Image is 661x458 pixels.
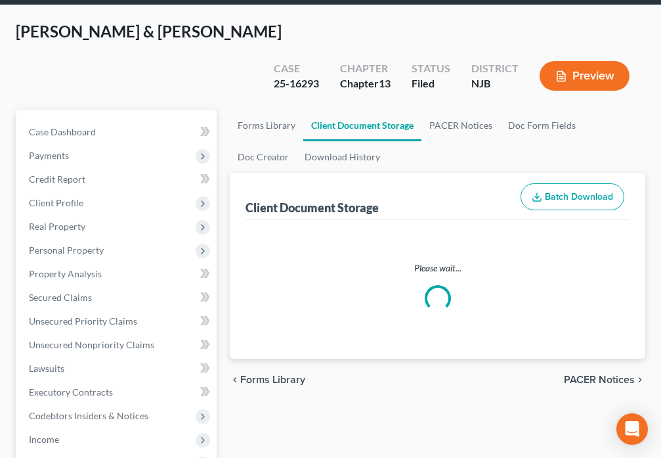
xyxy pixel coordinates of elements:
[540,61,629,91] button: Preview
[471,61,519,76] div: District
[29,126,96,137] span: Case Dashboard
[29,150,69,161] span: Payments
[500,110,584,141] a: Doc Form Fields
[230,375,305,385] button: chevron_left Forms Library
[16,22,282,41] span: [PERSON_NAME] & [PERSON_NAME]
[18,168,217,191] a: Credit Report
[230,141,297,173] a: Doc Creator
[564,375,645,385] button: PACER Notices chevron_right
[29,339,154,350] span: Unsecured Nonpriority Claims
[230,375,240,385] i: chevron_left
[29,292,92,303] span: Secured Claims
[29,268,102,279] span: Property Analysis
[29,221,85,232] span: Real Property
[635,375,645,385] i: chevron_right
[29,197,83,208] span: Client Profile
[18,286,217,309] a: Secured Claims
[564,375,635,385] span: PACER Notices
[616,413,648,445] div: Open Intercom Messenger
[545,191,613,202] span: Batch Download
[18,120,217,144] a: Case Dashboard
[412,76,450,91] div: Filed
[18,309,217,333] a: Unsecured Priority Claims
[29,386,113,398] span: Executory Contracts
[29,244,104,256] span: Personal Property
[340,76,391,91] div: Chapter
[274,61,319,76] div: Case
[245,200,379,216] div: Client Document Storage
[29,363,64,374] span: Lawsuits
[421,110,500,141] a: PACER Notices
[29,410,148,421] span: Codebtors Insiders & Notices
[303,110,421,141] a: Client Document Storage
[29,315,137,327] span: Unsecured Priority Claims
[18,380,217,404] a: Executory Contracts
[412,61,450,76] div: Status
[29,173,85,185] span: Credit Report
[18,333,217,357] a: Unsecured Nonpriority Claims
[29,434,59,445] span: Income
[18,357,217,380] a: Lawsuits
[471,76,519,91] div: NJB
[248,262,627,275] p: Please wait...
[18,262,217,286] a: Property Analysis
[230,110,303,141] a: Forms Library
[379,77,391,89] span: 13
[297,141,388,173] a: Download History
[240,375,305,385] span: Forms Library
[340,61,391,76] div: Chapter
[521,183,624,211] button: Batch Download
[274,76,319,91] div: 25-16293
